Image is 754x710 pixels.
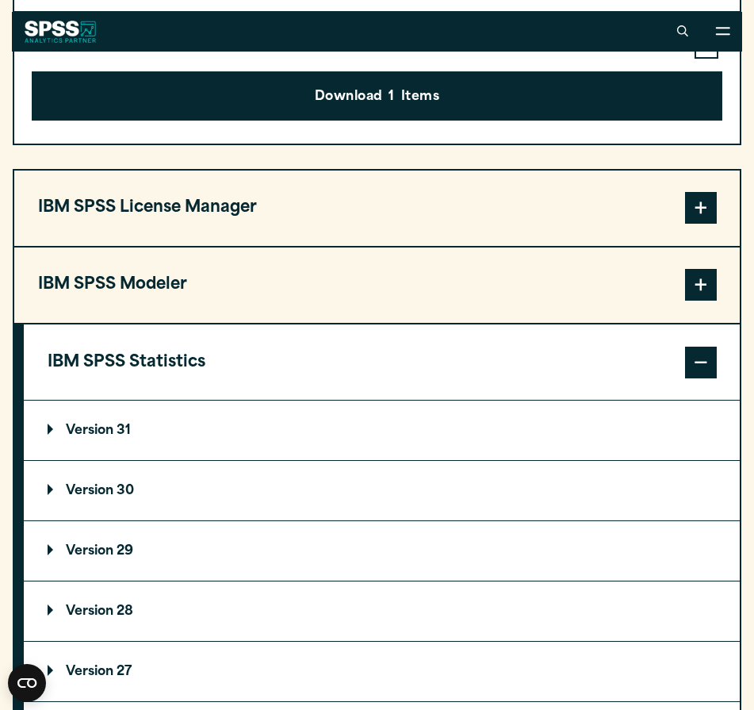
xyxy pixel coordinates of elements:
span: 1 [388,87,394,108]
p: Version 27 [48,666,132,678]
summary: Version 28 [24,581,740,641]
summary: Version 31 [24,401,740,460]
summary: Version 27 [24,642,740,701]
div: Your Downloads [14,11,740,144]
summary: Version 29 [24,521,740,581]
summary: Version 30 [24,461,740,520]
p: Version 28 [48,605,133,618]
button: IBM SPSS License Manager [14,171,740,246]
button: IBM SPSS Statistics [24,324,740,400]
button: IBM SPSS Modeler [14,248,740,323]
button: Open CMP widget [8,664,46,702]
p: Version 31 [48,424,131,437]
img: SPSS White Logo [25,21,97,43]
p: Version 29 [48,545,133,558]
button: Download1Items [32,71,721,121]
p: Version 30 [48,485,134,497]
